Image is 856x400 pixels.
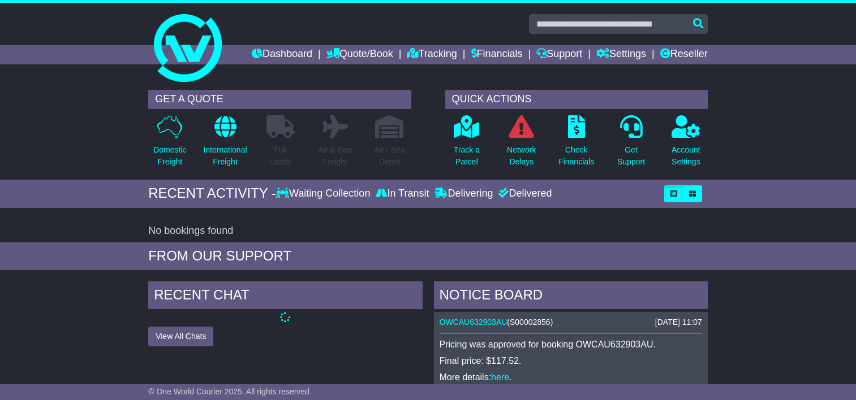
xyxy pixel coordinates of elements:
a: Reseller [660,45,708,64]
div: QUICK ACTIONS [445,90,708,109]
div: No bookings found [148,225,708,237]
a: OWCAU632903AU [440,318,507,327]
p: Pricing was approved for booking OWCAU632903AU. [440,339,702,350]
div: ( ) [440,318,702,327]
div: Delivered [496,188,552,200]
span: © One World Courier 2025. All rights reserved. [148,387,312,396]
a: Support [536,45,582,64]
p: Air & Sea Freight [318,144,351,168]
a: Financials [471,45,523,64]
div: NOTICE BOARD [434,281,708,312]
a: DomesticFreight [153,115,187,174]
a: Dashboard [252,45,312,64]
div: Waiting Collection [276,188,373,200]
a: CheckFinancials [558,115,595,174]
div: RECENT CHAT [148,281,422,312]
a: InternationalFreight [203,115,247,174]
p: More details: . [440,372,702,382]
p: Check Financials [558,144,594,168]
a: GetSupport [617,115,646,174]
p: Full Loads [266,144,295,168]
p: Account Settings [672,144,700,168]
p: Track a Parcel [454,144,480,168]
a: Quote/Book [326,45,393,64]
p: Network Delays [507,144,536,168]
div: RECENT ACTIVITY - [148,185,276,202]
a: Settings [596,45,646,64]
p: Air / Sea Depot [374,144,405,168]
div: GET A QUOTE [148,90,411,109]
a: Track aParcel [453,115,480,174]
a: Tracking [407,45,457,64]
a: here [491,372,509,382]
button: View All Chats [148,327,213,346]
span: S00002856 [510,318,550,327]
a: NetworkDelays [506,115,536,174]
p: Domestic Freight [153,144,186,168]
p: Get Support [617,144,645,168]
div: FROM OUR SUPPORT [148,248,708,264]
p: Final price: $117.52. [440,355,702,366]
div: In Transit [373,188,432,200]
div: Delivering [432,188,496,200]
p: International Freight [203,144,247,168]
a: AccountSettings [671,115,701,174]
div: [DATE] 11:07 [655,318,702,327]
